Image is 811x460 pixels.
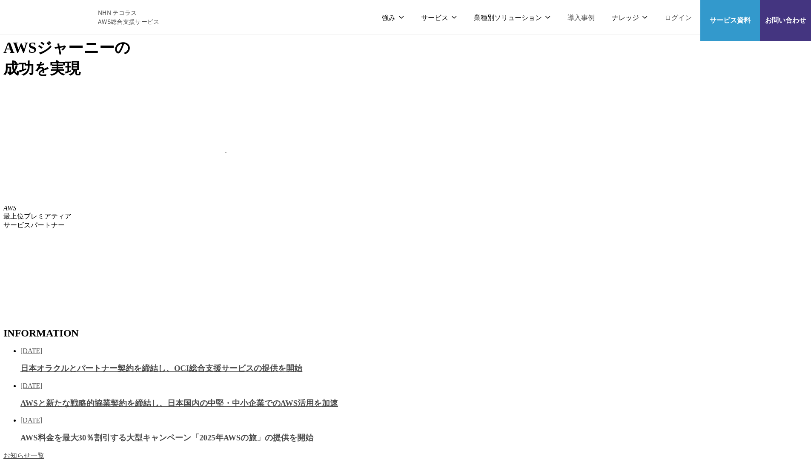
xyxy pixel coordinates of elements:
[13,7,160,27] a: AWS総合支援サービス C-Chorus NHN テコラスAWS総合支援サービス
[382,12,404,23] p: 強み
[665,12,692,23] a: ログイン
[20,417,43,424] span: [DATE]
[3,239,116,316] img: 契約件数
[20,398,808,409] h3: AWSと新たな戦略的協業契約を締結し、日本国内の中堅・中小企業でのAWS活用を加速
[20,347,43,354] span: [DATE]
[3,204,808,230] p: 最上位プレミアティア サービスパートナー
[13,7,85,27] img: AWS総合支援サービス C-Chorus
[700,14,760,25] span: サービス資料
[3,452,44,459] a: お知らせ一覧
[612,12,648,23] p: ナレッジ
[3,37,808,79] h1: AWS ジャーニーの 成功を実現
[474,12,550,23] p: 業種別ソリューション
[20,417,808,443] a: [DATE] AWS料金を最大30％割引する大型キャンペーン「2025年AWSの旅」の提供を開始
[226,146,448,153] a: AWS請求代行サービス 統合管理プラン
[20,382,43,389] span: [DATE]
[421,12,457,23] p: サービス
[3,92,225,152] img: AWSとの戦略的協業契約 締結
[3,146,226,153] a: AWSとの戦略的協業契約 締結
[3,158,42,196] img: AWSプレミアティアサービスパートナー
[20,363,808,374] h3: 日本オラクルとパートナー契約を締結し、OCI総合支援サービスの提供を開始
[20,347,808,374] a: [DATE] 日本オラクルとパートナー契約を締結し、OCI総合支援サービスの提供を開始
[20,432,808,443] h3: AWS料金を最大30％割引する大型キャンペーン「2025年AWSの旅」の提供を開始
[98,8,160,26] span: NHN テコラス AWS総合支援サービス
[3,204,17,212] em: AWS
[760,14,811,25] span: お問い合わせ
[567,12,595,23] a: 導入事例
[20,382,808,409] a: [DATE] AWSと新たな戦略的協業契約を締結し、日本国内の中堅・中小企業でのAWS活用を加速
[3,328,808,339] h2: INFORMATION
[226,92,448,152] img: AWS請求代行サービス 統合管理プラン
